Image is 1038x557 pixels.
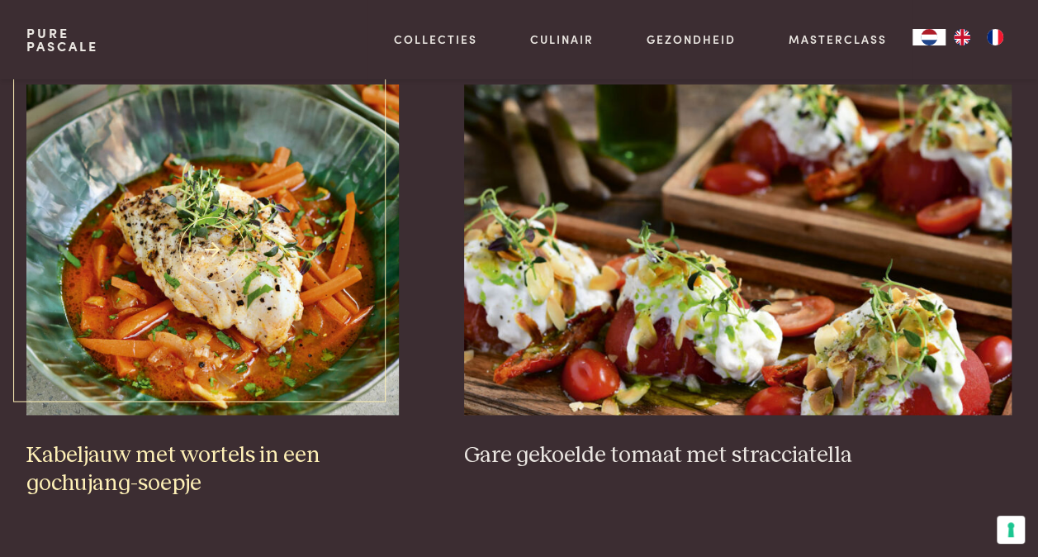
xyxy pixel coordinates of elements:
[464,84,1012,415] img: Gare gekoelde tomaat met stracciatella
[788,31,886,48] a: Masterclass
[912,29,946,45] a: NL
[26,441,399,498] h3: Kabeljauw met wortels in een gochujang-soepje
[647,31,736,48] a: Gezondheid
[464,84,1012,469] a: Gare gekoelde tomaat met stracciatella Gare gekoelde tomaat met stracciatella
[464,441,1012,470] h3: Gare gekoelde tomaat met stracciatella
[946,29,1012,45] ul: Language list
[946,29,979,45] a: EN
[912,29,946,45] div: Language
[26,84,399,498] a: Kabeljauw met wortels in een gochujang-soepje Kabeljauw met wortels in een gochujang-soepje
[912,29,1012,45] aside: Language selected: Nederlands
[979,29,1012,45] a: FR
[26,26,98,53] a: PurePascale
[530,31,594,48] a: Culinair
[997,516,1025,544] button: Uw voorkeuren voor toestemming voor trackingtechnologieën
[26,84,399,415] img: Kabeljauw met wortels in een gochujang-soepje
[394,31,477,48] a: Collecties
